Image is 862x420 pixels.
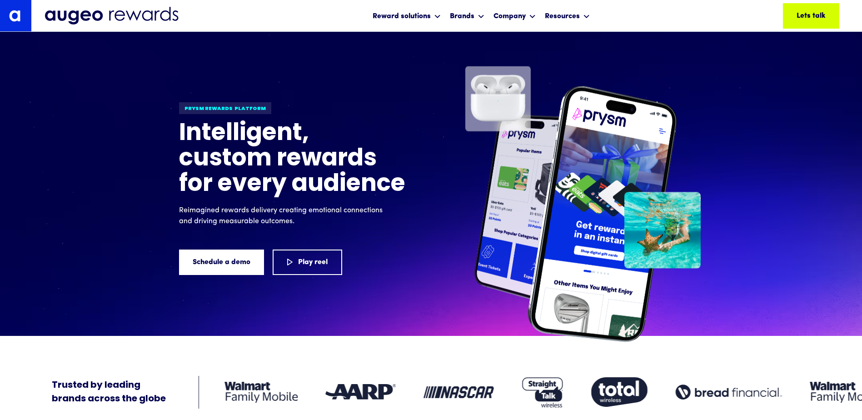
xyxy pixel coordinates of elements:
[179,121,406,198] h1: Intelligent, custom rewards for every audience
[370,4,443,28] div: Reward solutions
[543,4,592,28] div: Resources
[273,250,342,275] a: Play reel
[450,11,474,22] div: Brands
[52,379,166,406] div: Trusted by leading brands across the globe
[179,102,271,114] div: Prysm Rewards platform
[783,3,839,29] a: Lets talk
[545,11,580,22] div: Resources
[373,11,431,22] div: Reward solutions
[491,4,538,28] div: Company
[179,205,388,227] p: Reimagined rewards delivery creating emotional connections and driving measurable outcomes.
[179,250,264,275] a: Schedule a demo
[224,382,298,403] img: Client logo: Walmart Family Mobile
[493,11,526,22] div: Company
[448,4,487,28] div: Brands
